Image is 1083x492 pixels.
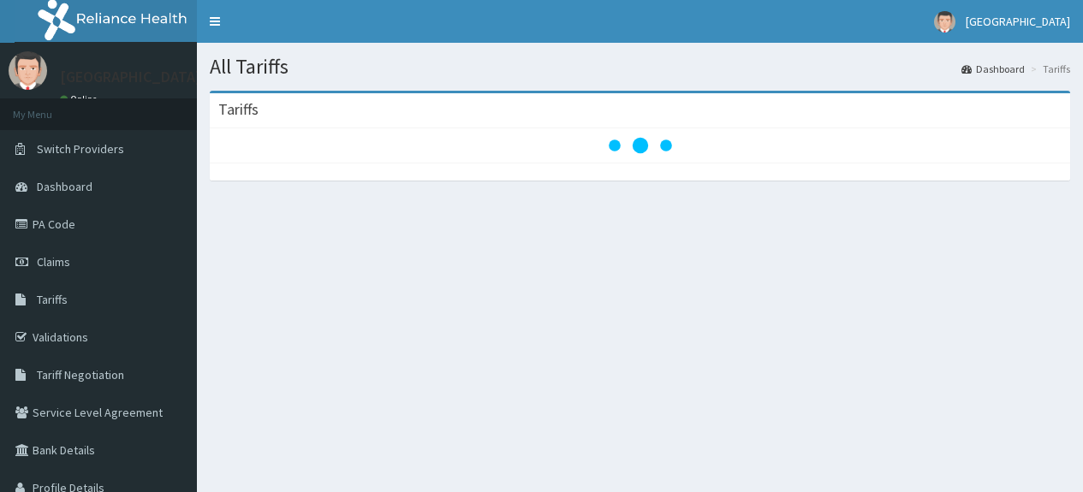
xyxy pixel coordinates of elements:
[606,111,675,180] svg: audio-loading
[934,11,955,33] img: User Image
[966,14,1070,29] span: [GEOGRAPHIC_DATA]
[37,141,124,157] span: Switch Providers
[60,69,201,85] p: [GEOGRAPHIC_DATA]
[9,51,47,90] img: User Image
[37,292,68,307] span: Tariffs
[961,62,1025,76] a: Dashboard
[210,56,1070,78] h1: All Tariffs
[37,367,124,382] span: Tariff Negotiation
[60,93,101,105] a: Online
[37,179,92,194] span: Dashboard
[218,102,259,117] h3: Tariffs
[1026,62,1070,76] li: Tariffs
[37,254,70,270] span: Claims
